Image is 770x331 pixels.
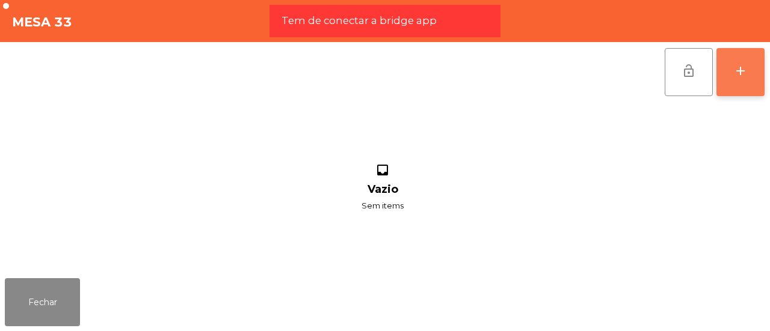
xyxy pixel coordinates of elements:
[362,198,404,213] span: Sem items
[12,13,72,31] h4: Mesa 33
[682,64,696,78] span: lock_open
[374,163,392,181] i: inbox
[733,64,748,78] div: add
[282,13,437,28] span: Tem de conectar a bridge app
[368,183,398,196] h1: Vazio
[716,48,765,96] button: add
[665,48,713,96] button: lock_open
[5,278,80,326] button: Fechar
